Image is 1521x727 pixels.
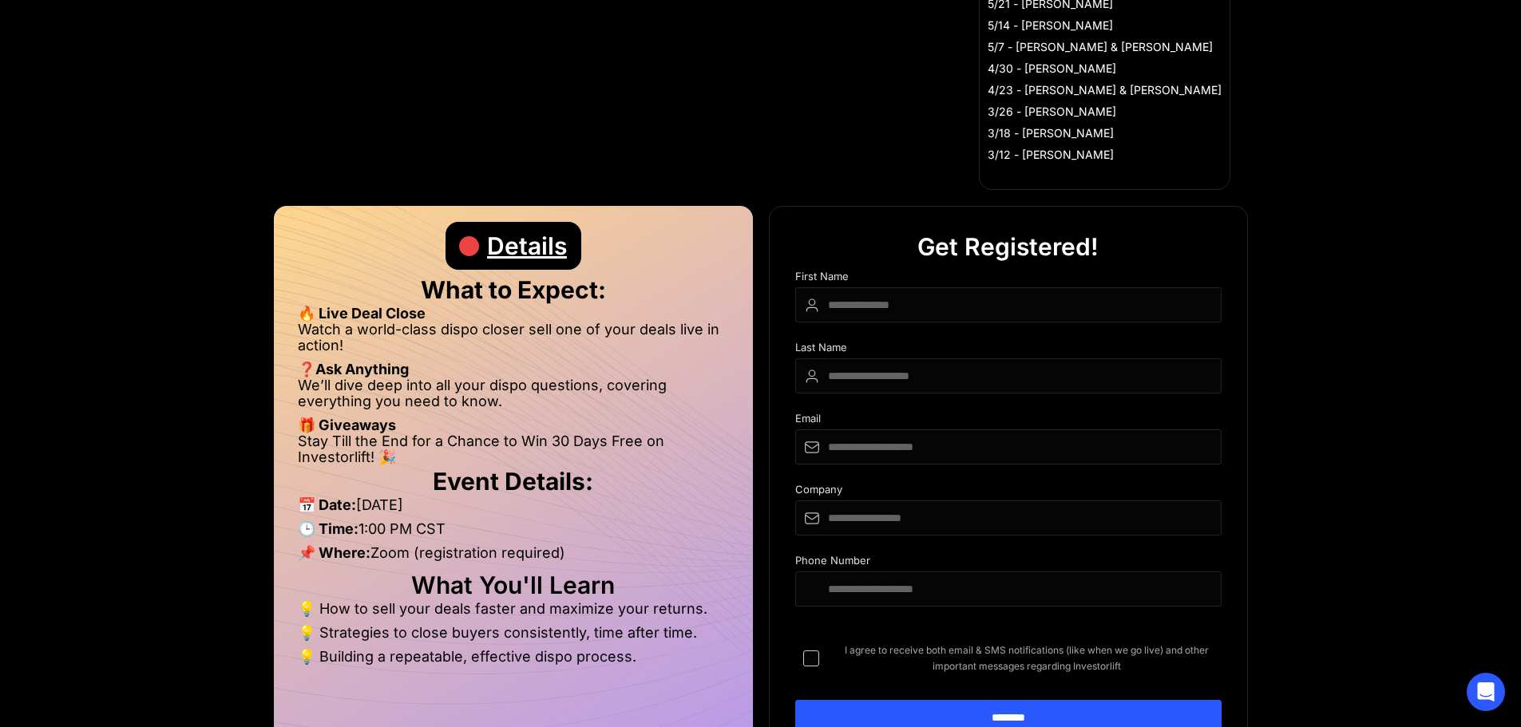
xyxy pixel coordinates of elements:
[421,275,606,304] strong: What to Expect:
[795,413,1222,429] div: Email
[298,305,426,322] strong: 🔥 Live Deal Close
[433,467,593,496] strong: Event Details:
[298,417,396,433] strong: 🎁 Giveaways
[298,322,729,362] li: Watch a world-class dispo closer sell one of your deals live in action!
[298,577,729,593] h2: What You'll Learn
[298,625,729,649] li: 💡 Strategies to close buyers consistently, time after time.
[298,545,729,569] li: Zoom (registration required)
[795,342,1222,358] div: Last Name
[795,555,1222,571] div: Phone Number
[298,496,356,513] strong: 📅 Date:
[832,642,1222,674] span: I agree to receive both email & SMS notifications (like when we go live) and other important mess...
[298,433,729,465] li: Stay Till the End for a Chance to Win 30 Days Free on Investorlift! 🎉
[795,484,1222,500] div: Company
[298,361,409,377] strong: ❓Ask Anything
[298,520,358,537] strong: 🕒 Time:
[795,271,1222,287] div: First Name
[487,222,567,270] div: Details
[298,601,729,625] li: 💡 How to sell your deals faster and maximize your returns.
[1467,673,1505,711] div: Open Intercom Messenger
[917,223,1099,271] div: Get Registered!
[298,377,729,417] li: We’ll dive deep into all your dispo questions, covering everything you need to know.
[298,544,370,561] strong: 📌 Where:
[298,521,729,545] li: 1:00 PM CST
[298,649,729,665] li: 💡 Building a repeatable, effective dispo process.
[298,497,729,521] li: [DATE]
